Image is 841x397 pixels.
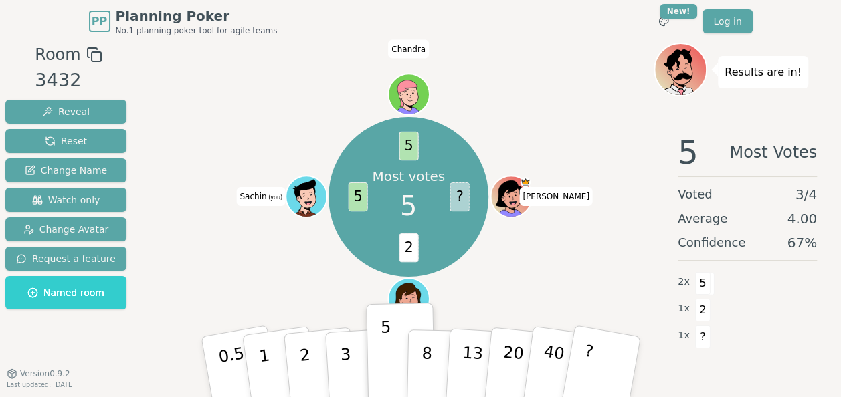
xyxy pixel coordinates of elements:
[678,185,713,204] span: Voted
[23,223,109,236] span: Change Avatar
[796,185,817,204] span: 3 / 4
[388,40,429,59] span: Click to change your name
[45,134,87,148] span: Reset
[729,136,817,168] span: Most Votes
[287,177,326,216] button: Click to change your avatar
[678,275,690,289] span: 2 x
[267,194,283,201] span: (you)
[5,129,126,153] button: Reset
[372,167,445,186] p: Most votes
[695,325,711,348] span: ?
[787,209,817,228] span: 4.00
[695,299,711,321] span: 2
[399,132,418,160] span: 5
[450,182,469,211] span: ?
[678,301,690,316] span: 1 x
[5,188,126,212] button: Watch only
[116,7,278,25] span: Planning Poker
[27,286,104,299] span: Named room
[380,317,391,390] p: 5
[5,276,126,309] button: Named room
[20,368,70,379] span: Version 0.9.2
[35,43,80,67] span: Room
[787,233,817,252] span: 67 %
[678,328,690,343] span: 1 x
[678,209,727,228] span: Average
[703,9,752,33] a: Log in
[5,247,126,271] button: Request a feature
[89,7,278,36] a: PPPlanning PokerNo.1 planning poker tool for agile teams
[725,63,802,82] p: Results are in!
[25,164,107,177] span: Change Name
[92,13,107,29] span: PP
[348,182,367,211] span: 5
[520,177,530,187] span: Natasha is the host
[42,105,90,118] span: Reveal
[35,67,102,94] div: 3432
[116,25,278,36] span: No.1 planning poker tool for agile teams
[5,100,126,124] button: Reveal
[7,368,70,379] button: Version0.9.2
[32,193,100,207] span: Watch only
[678,136,698,168] span: 5
[519,187,593,206] span: Click to change your name
[7,381,75,388] span: Last updated: [DATE]
[678,233,745,252] span: Confidence
[236,187,286,206] span: Click to change your name
[399,233,418,262] span: 2
[5,158,126,182] button: Change Name
[16,252,116,265] span: Request a feature
[695,272,711,295] span: 5
[400,186,417,226] span: 5
[652,9,676,33] button: New!
[660,4,698,19] div: New!
[5,217,126,241] button: Change Avatar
